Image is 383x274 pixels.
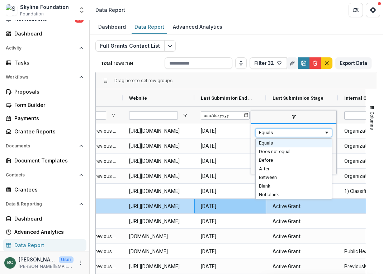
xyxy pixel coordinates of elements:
div: Advanced Analytics [14,228,81,236]
div: Data Report [14,241,81,249]
span: [DATE] [201,169,260,184]
span: [DATE] [201,184,260,199]
span: Active Grant [273,214,331,229]
span: Documents [6,143,76,148]
div: Advanced Analytics [170,22,225,32]
span: After [259,166,269,171]
button: Open Filter Menu [182,113,188,118]
div: Grantees [14,186,81,193]
span: [DATE] [201,259,260,274]
span: [URL][DOMAIN_NAME] [129,139,188,153]
span: Workflows [6,75,76,80]
a: Data Report [132,20,167,34]
div: Proposals [14,88,81,95]
div: Data Report [95,6,125,14]
span: Activity [6,46,76,51]
div: Tasks [14,59,81,66]
button: Full Grants Contact List [95,40,165,52]
button: Open Filter Menu [110,113,116,118]
a: Tasks [3,57,86,68]
a: Advanced Analytics [3,226,86,238]
a: Dashboard [95,20,129,34]
span: [DATE] [201,229,260,244]
a: Form Builder [3,99,86,111]
span: Active Grant [273,244,331,259]
div: Document Templates [14,157,81,164]
div: Bettina Chang [7,260,13,265]
button: Open Contacts [3,169,86,181]
span: Between [259,175,277,180]
button: Filter 32 [250,57,287,69]
span: [DATE] [201,139,260,153]
a: Dashboard [3,213,86,225]
span: Before [259,157,273,163]
a: Document Templates [3,155,86,166]
div: Dashboard [14,215,81,222]
span: [URL][DOMAIN_NAME] [129,124,188,138]
span: Active Grant [273,259,331,274]
div: Grantee Reports [14,128,81,135]
div: Form Builder [14,101,81,109]
a: Grantees [3,184,86,195]
p: [PERSON_NAME] [19,256,56,263]
button: Open entity switcher [77,3,87,17]
div: Dashboard [14,30,81,37]
div: Data Report [132,22,167,32]
button: Toggle auto height [235,57,247,69]
div: Row Groups [114,78,172,83]
a: Grantee Reports [3,126,86,137]
span: Contacts [6,173,76,178]
span: Last Submission End Date [201,95,254,101]
span: [URL][DOMAIN_NAME] [129,169,188,184]
a: Proposals [3,86,86,98]
span: Blank [259,183,270,189]
span: [URL][DOMAIN_NAME] [129,199,188,214]
span: Website [129,95,147,101]
a: Payments [3,112,86,124]
nav: breadcrumb [93,5,128,15]
button: Rename [287,57,298,69]
span: [DATE] [201,244,260,259]
span: Does not equal [259,149,290,154]
div: Column Menu [251,110,337,175]
span: Data & Reporting [6,202,76,207]
img: Skyline Foundation [6,4,17,16]
span: Foundation [20,11,44,17]
input: Last Submission End Date Filter Input [201,111,250,120]
span: Active Grant [273,229,331,244]
button: Export Data [335,57,372,69]
div: Dashboard [95,22,129,32]
span: Drag here to set row groups [114,78,172,83]
button: Edit selected report [164,40,176,52]
button: Open Workflows [3,71,86,83]
input: Website Filter Input [129,111,178,120]
a: Dashboard [3,28,86,39]
button: Open Documents [3,140,86,152]
span: [DOMAIN_NAME] [129,244,188,259]
button: More [76,259,85,267]
div: Skyline Foundation [20,3,69,11]
button: Delete [309,57,321,69]
span: [URL][DOMAIN_NAME] [129,214,188,229]
div: Payments [14,114,81,122]
span: Last Submission Stage [273,95,323,101]
span: [DATE] [201,154,260,169]
span: Columns [369,112,375,130]
a: Advanced Analytics [170,20,225,34]
p: User [59,256,74,263]
div: Select Field [255,138,332,199]
span: [DATE] [201,124,260,138]
button: Partners [349,3,363,17]
span: [URL][DOMAIN_NAME] [129,184,188,199]
div: Equals [259,130,324,135]
button: Save [298,57,309,69]
button: Get Help [366,3,380,17]
span: filter [251,111,336,124]
div: Filtering operator [255,128,332,137]
span: [URL][DOMAIN_NAME] [129,154,188,169]
span: [DOMAIN_NAME] [129,229,188,244]
a: Data Report [3,239,86,251]
p: Total rows: 184 [101,61,162,66]
span: Equals [259,140,273,146]
span: [DATE] [201,199,260,214]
